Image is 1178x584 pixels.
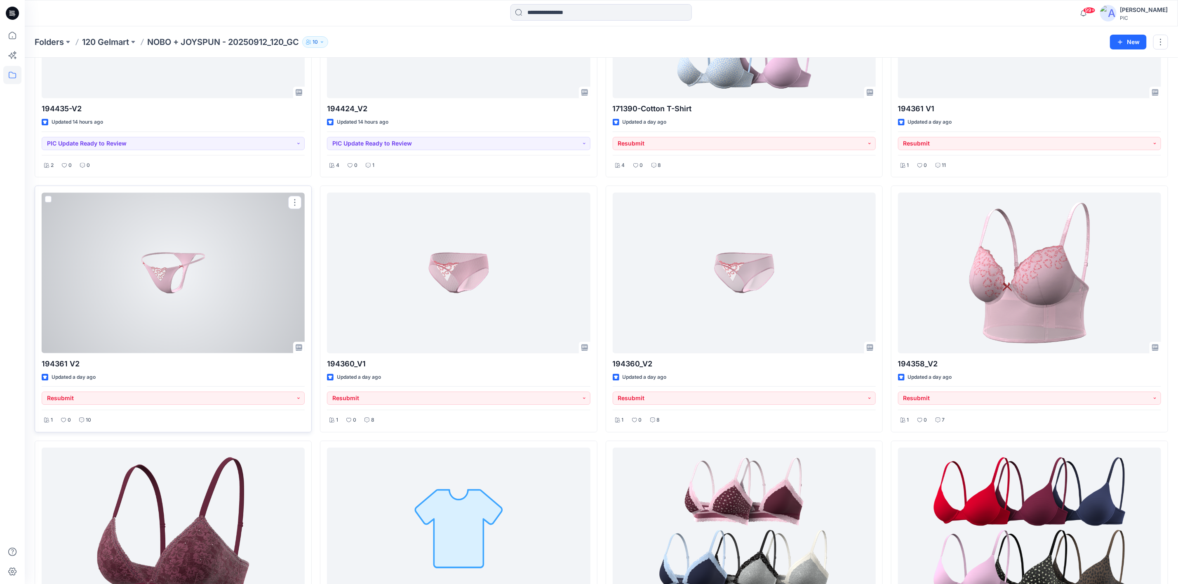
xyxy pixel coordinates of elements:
p: 8 [658,161,661,170]
p: Updated a day ago [623,373,667,382]
p: 11 [942,161,946,170]
p: 4 [622,161,625,170]
span: 99+ [1083,7,1096,14]
p: 4 [336,161,339,170]
div: [PERSON_NAME] [1120,5,1168,15]
p: 194435-V2 [42,103,305,115]
p: 1 [336,416,338,425]
p: 1 [372,161,374,170]
p: 194360_V1 [327,358,590,370]
p: Updated a day ago [623,118,667,127]
p: 8 [371,416,374,425]
p: 7 [942,416,945,425]
p: Updated 14 hours ago [337,118,388,127]
p: Updated 14 hours ago [52,118,103,127]
p: 194424_V2 [327,103,590,115]
p: 0 [68,416,71,425]
p: Updated a day ago [52,373,96,382]
button: 10 [302,36,328,48]
p: 194360_V2 [613,358,876,370]
p: 0 [87,161,90,170]
p: 10 [86,416,91,425]
p: 0 [639,416,642,425]
p: 2 [51,161,54,170]
button: New [1110,35,1147,49]
p: 194358_V2 [898,358,1161,370]
p: 0 [924,161,927,170]
p: 1 [51,416,53,425]
p: 0 [640,161,643,170]
p: Updated a day ago [908,118,952,127]
p: 10 [313,38,318,47]
p: 0 [68,161,72,170]
a: 194360_V2 [613,192,876,353]
p: 0 [354,161,357,170]
p: Updated a day ago [908,373,952,382]
p: 171390-Cotton T-Shirt [613,103,876,115]
a: 194360_V1 [327,192,590,353]
a: Folders [35,36,64,48]
p: 0 [353,416,356,425]
a: 120 Gelmart [82,36,129,48]
p: 8 [657,416,660,425]
div: PIC [1120,15,1168,21]
p: 1 [622,416,624,425]
p: Updated a day ago [337,373,381,382]
p: 1 [907,161,909,170]
img: avatar [1100,5,1117,21]
p: NOBO + JOYSPUN - 20250912_120_GC [147,36,299,48]
a: 194361 V2 [42,192,305,353]
p: 194361 V2 [42,358,305,370]
p: 194361 V1 [898,103,1161,115]
p: 0 [924,416,927,425]
p: 1 [907,416,909,425]
a: 194358_V2 [898,192,1161,353]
